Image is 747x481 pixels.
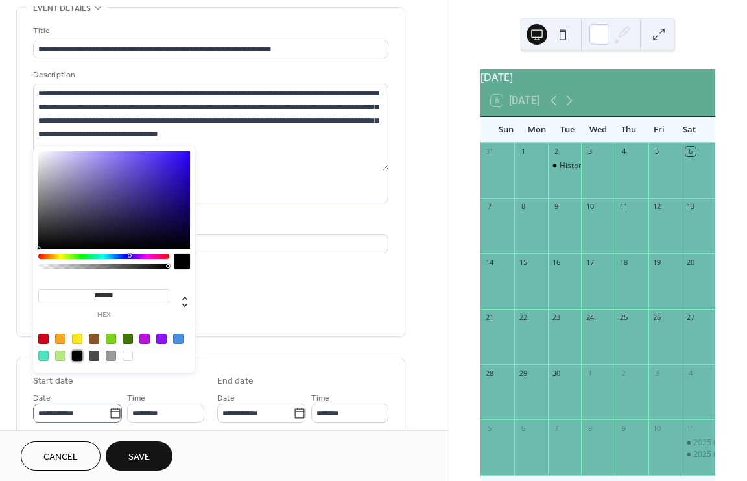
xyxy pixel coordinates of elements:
div: 18 [619,257,628,267]
div: Start date [33,375,73,388]
div: 4 [619,147,628,156]
div: [DATE] [480,69,715,85]
div: Sat [674,117,705,143]
span: Time [127,391,145,405]
div: 6 [685,147,695,156]
div: 25 [619,313,628,323]
div: Description [33,68,386,82]
div: 8 [518,202,528,212]
div: Fri [644,117,674,143]
button: Cancel [21,441,101,471]
div: Thu [613,117,644,143]
div: 24 [585,313,595,323]
div: #9B9B9B [106,351,116,361]
div: 23 [552,313,562,323]
div: 9 [619,423,628,433]
div: 13 [685,202,695,212]
div: 29 [518,368,528,378]
div: 2 [619,368,628,378]
div: 8 [585,423,595,433]
div: #417505 [123,334,133,344]
div: 19 [652,257,662,267]
div: #F8E71C [72,334,82,344]
div: Sun [491,117,521,143]
span: Cancel [43,450,78,464]
div: 2025 Ghost Tours [682,438,715,449]
div: Title [33,24,386,38]
div: Historical Society Meeting [548,160,582,171]
span: Event details [33,2,91,16]
div: #50E3C2 [38,351,49,361]
div: 7 [484,202,494,212]
div: 22 [518,313,528,323]
div: 10 [585,202,595,212]
span: Date [217,391,235,405]
div: 3 [585,147,595,156]
div: Wed [583,117,613,143]
div: #000000 [72,351,82,361]
div: 15 [518,257,528,267]
div: 1 [585,368,595,378]
div: 11 [619,202,628,212]
div: 16 [552,257,562,267]
div: Historical Society Meeting [560,160,654,171]
div: 14 [484,257,494,267]
div: 28 [484,368,494,378]
span: Date [33,391,51,405]
div: 20 [685,257,695,267]
div: 30 [552,368,562,378]
div: Mon [521,117,552,143]
div: 12 [652,202,662,212]
div: 11 [685,423,695,433]
div: #4A90E2 [173,334,184,344]
div: 10 [652,423,662,433]
div: 5 [484,423,494,433]
div: 3 [652,368,662,378]
div: 17 [585,257,595,267]
div: 31 [484,147,494,156]
div: #FFFFFF [123,351,133,361]
div: 2 [552,147,562,156]
div: #7ED321 [106,334,116,344]
div: #D0021B [38,334,49,344]
div: 7 [552,423,562,433]
div: Tue [552,117,582,143]
div: Location [33,219,386,232]
div: 9 [552,202,562,212]
div: 2025 Ghost Tours [682,449,715,460]
span: Save [128,450,150,464]
div: 6 [518,423,528,433]
span: Time [311,391,329,405]
div: 26 [652,313,662,323]
div: #F5A623 [55,334,65,344]
div: 21 [484,313,494,323]
div: #9013FE [156,334,167,344]
div: End date [217,375,254,388]
label: hex [38,312,169,319]
div: #4A4A4A [89,351,99,361]
div: 5 [652,147,662,156]
div: #B8E986 [55,351,65,361]
div: 4 [685,368,695,378]
div: 1 [518,147,528,156]
div: 27 [685,313,695,323]
button: Save [106,441,172,471]
div: #8B572A [89,334,99,344]
div: #BD10E0 [139,334,150,344]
